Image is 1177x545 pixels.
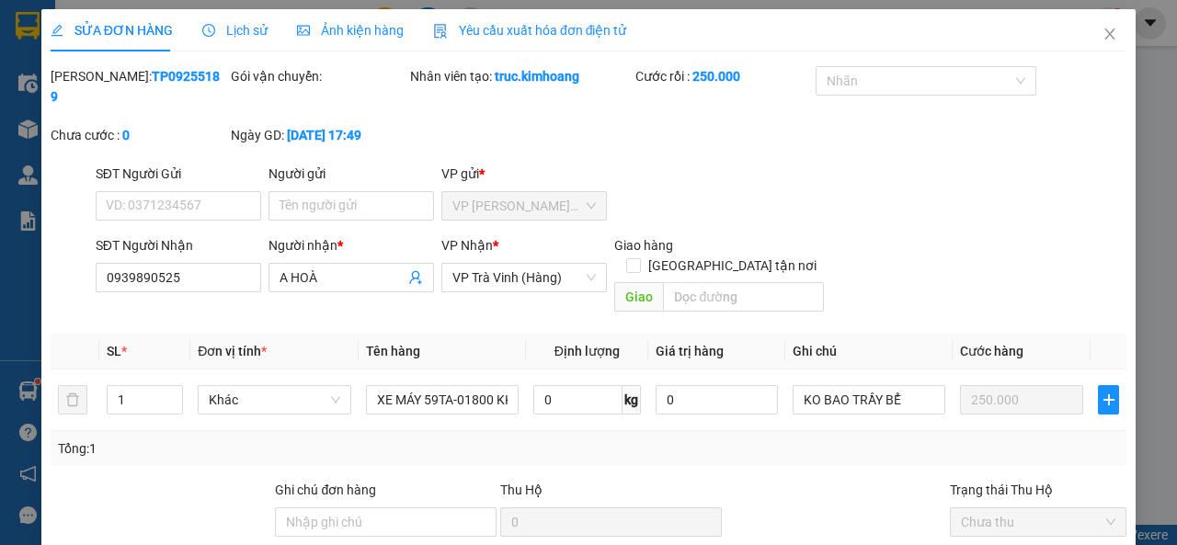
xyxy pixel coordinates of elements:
[500,483,543,497] span: Thu Hộ
[1099,392,1118,407] span: plus
[202,23,268,38] span: Lịch sử
[554,344,620,358] span: Định lượng
[51,125,227,145] div: Chưa cước :
[960,385,1083,414] input: 0
[452,192,596,220] span: VP Trần Phú (Hàng)
[1098,385,1119,414] button: plus
[410,66,632,86] div: Nhân viên tạo:
[51,79,178,97] span: VP Trà Vinh (Hàng)
[793,385,945,414] input: Ghi Chú
[614,282,663,312] span: Giao
[623,385,641,414] span: kg
[202,24,215,37] span: clock-circle
[614,238,673,253] span: Giao hàng
[7,119,162,137] span: GIAO:
[58,385,87,414] button: delete
[231,125,407,145] div: Ngày GD:
[51,66,227,107] div: [PERSON_NAME]:
[433,24,448,39] img: icon
[692,69,740,84] b: 250.000
[209,386,339,414] span: Khác
[48,119,162,137] span: KO BAO TRẦY BỂ
[98,99,143,117] span: A HOÀ
[275,483,376,497] label: Ghi chú đơn hàng
[366,385,519,414] input: VD: Bàn, Ghế
[408,270,423,285] span: user-add
[7,36,269,71] p: GỬI:
[635,66,812,86] div: Cước rồi :
[287,128,361,142] b: [DATE] 17:49
[7,79,269,97] p: NHẬN:
[366,344,420,358] span: Tên hàng
[1103,27,1117,41] span: close
[7,99,143,117] span: 0939890525 -
[269,164,434,184] div: Người gửi
[950,480,1126,500] div: Trạng thái Thu Hộ
[96,235,261,255] div: SĐT Người Nhận
[122,128,130,142] b: 0
[62,10,213,28] strong: BIÊN NHẬN GỬI HÀNG
[441,238,493,253] span: VP Nhận
[275,507,497,537] input: Ghi chú đơn hàng
[960,344,1023,358] span: Cước hàng
[269,235,434,255] div: Người nhận
[656,344,724,358] span: Giá trị hàng
[297,23,404,38] span: Ảnh kiện hàng
[452,264,596,291] span: VP Trà Vinh (Hàng)
[231,66,407,86] div: Gói vận chuyển:
[1084,9,1136,61] button: Close
[495,69,579,84] b: truc.kimhoang
[198,344,267,358] span: Đơn vị tính
[51,24,63,37] span: edit
[58,438,456,459] div: Tổng: 1
[663,282,823,312] input: Dọc đường
[433,23,627,38] span: Yêu cầu xuất hóa đơn điện tử
[51,23,173,38] span: SỬA ĐƠN HÀNG
[107,344,121,358] span: SL
[961,508,1115,536] span: Chưa thu
[441,164,607,184] div: VP gửi
[96,164,261,184] div: SĐT Người Gửi
[641,255,824,276] span: [GEOGRAPHIC_DATA] tận nơi
[7,36,171,71] span: VP [PERSON_NAME] ([GEOGRAPHIC_DATA]) -
[297,24,310,37] span: picture
[785,334,953,369] th: Ghi chú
